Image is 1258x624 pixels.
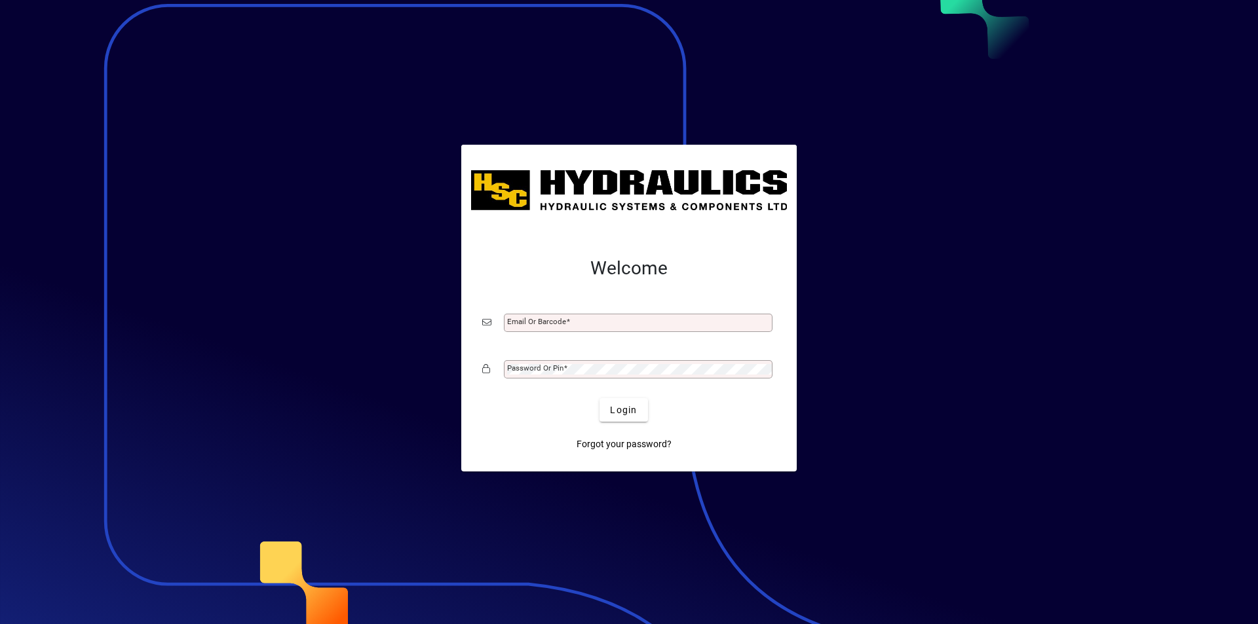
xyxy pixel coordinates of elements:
[610,403,637,417] span: Login
[571,432,677,456] a: Forgot your password?
[507,363,563,373] mat-label: Password or Pin
[507,317,566,326] mat-label: Email or Barcode
[577,437,672,451] span: Forgot your password?
[482,257,776,280] h2: Welcome
[600,398,647,422] button: Login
